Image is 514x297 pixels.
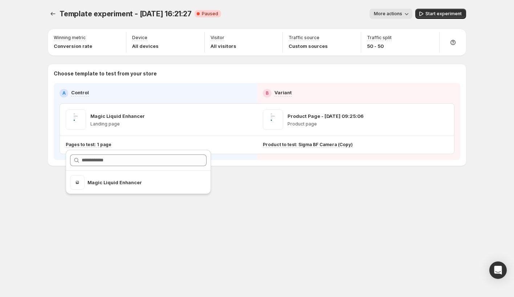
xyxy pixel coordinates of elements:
[202,11,218,17] span: Paused
[415,9,466,19] button: Start experiment
[287,112,364,120] p: Product Page - [DATE] 09:25:06
[367,35,392,41] p: Traffic split
[54,70,460,77] p: Choose template to test from your store
[90,121,145,127] p: Landing page
[211,35,224,41] p: Visitor
[287,121,364,127] p: Product page
[90,112,145,120] p: Magic Liquid Enhancer
[367,42,392,50] p: 50 - 50
[263,142,353,148] p: Product to test: Sigma BF Camera (Copy)
[54,42,92,50] p: Conversion rate
[132,35,147,41] p: Device
[54,35,86,41] p: Winning metric
[87,179,183,186] p: Magic Liquid Enhancer
[71,89,89,96] p: Control
[60,9,192,18] span: Template experiment - [DATE] 16:21:27
[132,42,159,50] p: All devices
[66,142,111,148] p: Pages to test: 1 page
[48,9,58,19] button: Experiments
[370,9,412,19] button: More actions
[266,90,269,96] h2: B
[425,11,462,17] span: Start experiment
[70,175,85,190] img: Magic Liquid Enhancer
[62,90,66,96] h2: A
[289,35,319,41] p: Traffic source
[289,42,328,50] p: Custom sources
[489,261,507,279] div: Open Intercom Messenger
[66,110,86,130] img: Magic Liquid Enhancer
[374,11,402,17] span: More actions
[274,89,292,96] p: Variant
[263,110,283,130] img: Product Page - Jul 31, 09:25:06
[211,42,236,50] p: All visitors
[66,175,211,190] ul: Search for and select a customer segment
